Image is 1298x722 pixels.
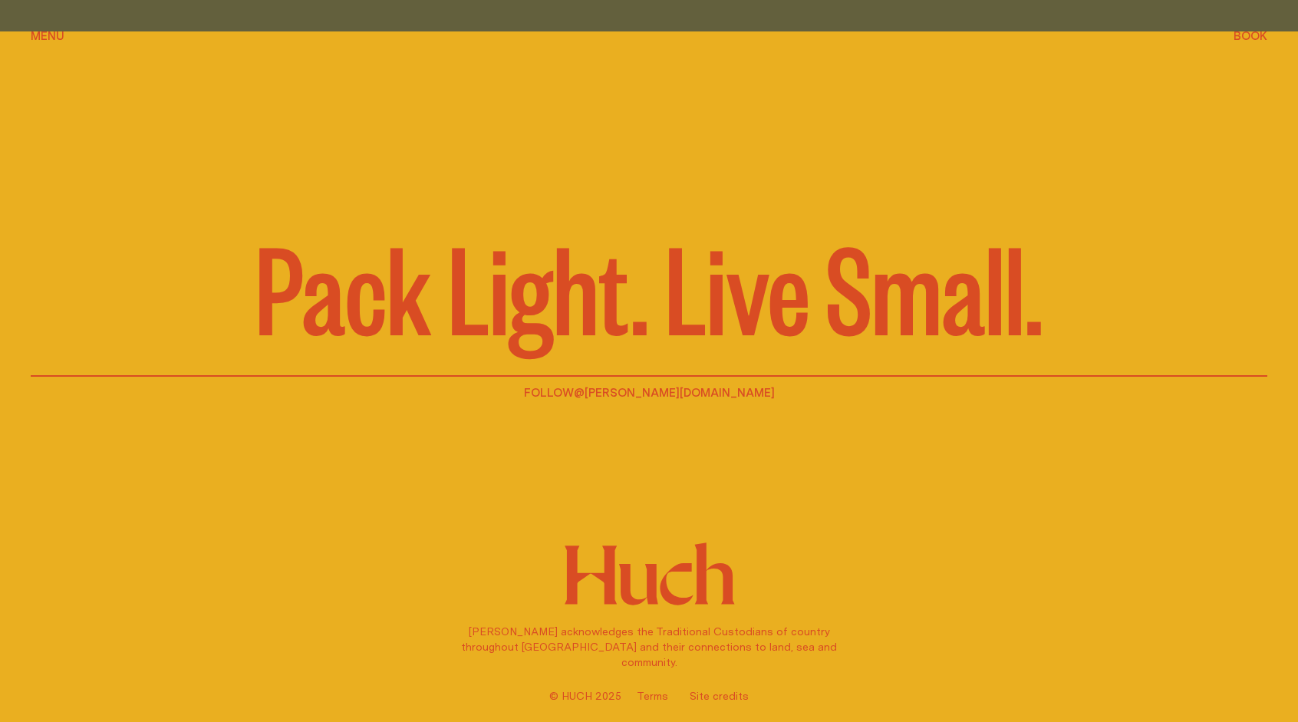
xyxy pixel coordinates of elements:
span: Menu [31,30,64,41]
button: show menu [31,28,64,46]
a: Site credits [690,688,749,704]
p: Follow [31,383,1267,401]
a: @[PERSON_NAME][DOMAIN_NAME] [574,384,775,401]
span: Book [1234,30,1267,41]
button: show booking tray [1234,28,1267,46]
span: © Huch 2025 [549,688,621,704]
p: [PERSON_NAME] acknowledges the Traditional Custodians of country throughout [GEOGRAPHIC_DATA] and... [453,624,845,670]
p: Pack Light. Live Small. [255,223,1043,346]
a: Terms [637,688,668,704]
